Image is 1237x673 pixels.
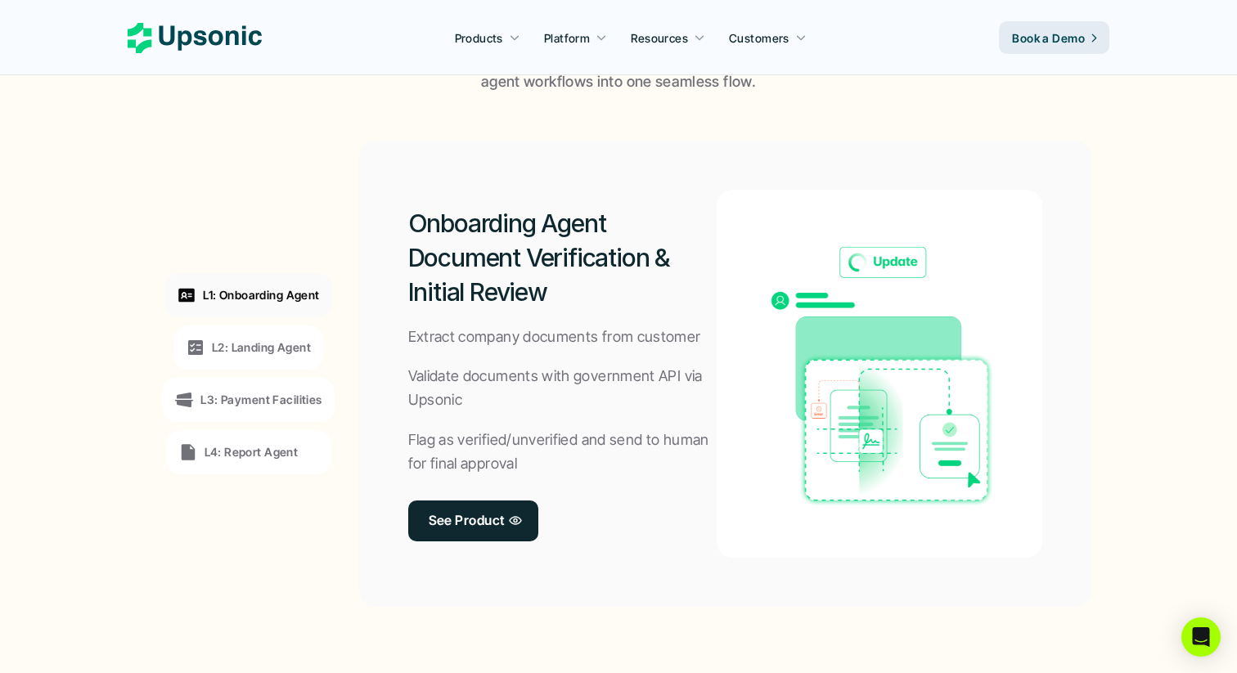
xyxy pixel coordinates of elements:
[631,29,688,47] p: Resources
[729,29,789,47] p: Customers
[429,509,505,532] p: See Product
[445,23,530,52] a: Products
[205,443,299,460] p: L4: Report Agent
[212,339,311,356] p: L2: Landing Agent
[408,206,717,309] h2: Onboarding Agent Document Verification & Initial Review
[1012,29,1085,47] p: Book a Demo
[408,365,717,412] p: Validate documents with government API via Upsonic
[1181,617,1221,657] div: Open Intercom Messenger
[455,29,503,47] p: Products
[408,325,701,349] p: Extract company documents from customer
[203,286,319,303] p: L1: Onboarding Agent
[408,428,717,476] p: Flag as verified/unverified and send to human for final approval
[408,500,538,541] a: See Product
[999,21,1109,54] a: Book a Demo
[544,29,590,47] p: Platform
[200,391,322,408] p: L3: Payment Facilities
